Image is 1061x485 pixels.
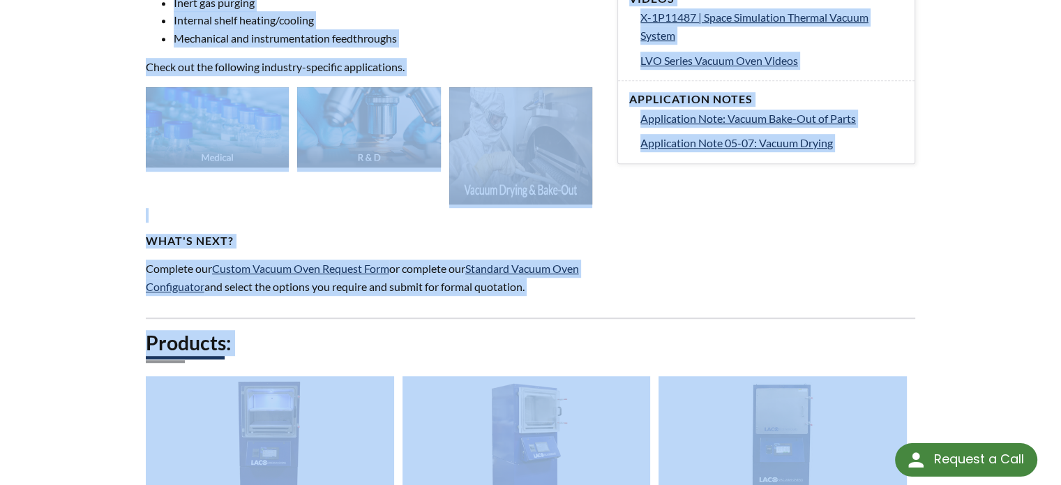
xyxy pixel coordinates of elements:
div: Request a Call [895,443,1037,477]
span: Application Note 05-07: Vacuum Drying [640,136,833,149]
span: Application Note: Vacuum Bake-Out of Parts [640,112,856,125]
li: Mechanical and instrumentation feedthroughs [174,29,601,47]
a: X-1P11487 | Space Simulation Thermal Vacuum System [640,8,903,44]
h2: Products: [146,330,916,356]
h4: WHAT'S NEXT? [146,234,601,248]
a: Custom Vacuum Oven Request Form [212,262,389,275]
p: Complete our or complete our and select the options you require and submit for formal quotation. [146,260,601,295]
span: LVO Series Vacuum Oven Videos [640,54,798,67]
li: Internal shelf heating/cooling [174,11,601,29]
h4: Application Notes [629,92,903,107]
a: LVO Series Vacuum Oven Videos [640,52,903,70]
a: Application Note 05-07: Vacuum Drying [640,134,903,152]
a: Standard Vacuum Oven Configuator [146,262,579,293]
p: Check out the following industry-specific applications. [146,58,601,76]
img: round button [905,449,927,471]
img: Industry_R_D_Thumb.jpg [297,87,441,167]
a: Application Note: Vacuum Bake-Out of Parts [640,110,903,128]
img: Industry_Vacuum-Drying_Thumb.jpg [449,87,593,204]
div: Request a Call [933,443,1023,475]
img: Industry_Medical_Thumb.jpg [146,87,289,167]
span: X-1P11487 | Space Simulation Thermal Vacuum System [640,10,868,42]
